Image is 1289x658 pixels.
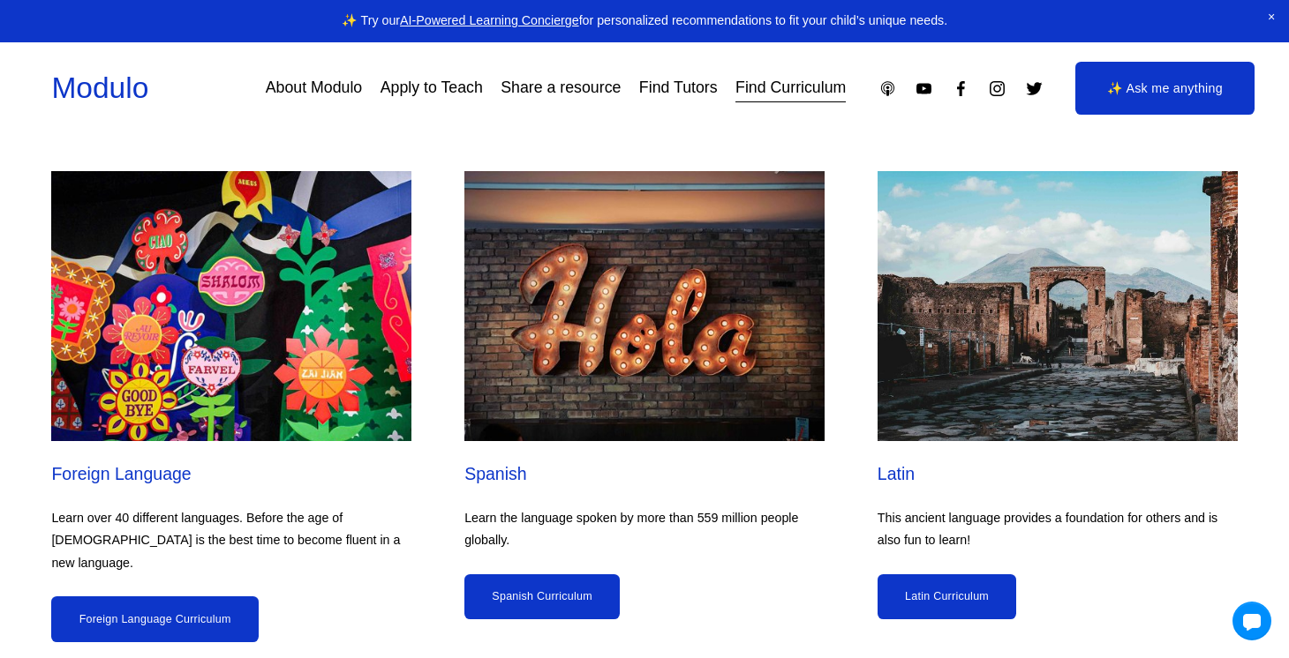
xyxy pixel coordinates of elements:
[266,72,363,103] a: About Modulo
[952,79,970,98] a: Facebook
[639,72,718,103] a: Find Tutors
[915,79,933,98] a: YouTube
[381,72,483,103] a: Apply to Teach
[878,463,1238,486] h2: Latin
[51,596,258,641] a: Foreign Language Curriculum
[464,507,825,552] p: Learn the language spoken by more than 559 million people globally.
[501,72,621,103] a: Share a resource
[1075,62,1254,115] a: ✨ Ask me anything
[1025,79,1044,98] a: Twitter
[51,463,411,486] h2: Foreign Language
[464,463,825,486] h2: Spanish
[51,71,148,104] a: Modulo
[735,72,846,103] a: Find Curriculum
[464,574,620,619] a: Spanish Curriculum
[988,79,1006,98] a: Instagram
[878,574,1016,619] a: Latin Curriculum
[464,171,825,442] img: Spanish Curriculum
[51,507,411,575] p: Learn over 40 different languages. Before the age of [DEMOGRAPHIC_DATA] is the best time to becom...
[400,13,579,27] a: AI-Powered Learning Concierge
[878,79,897,98] a: Apple Podcasts
[878,507,1238,552] p: This ancient language provides a foundation for others and is also fun to learn!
